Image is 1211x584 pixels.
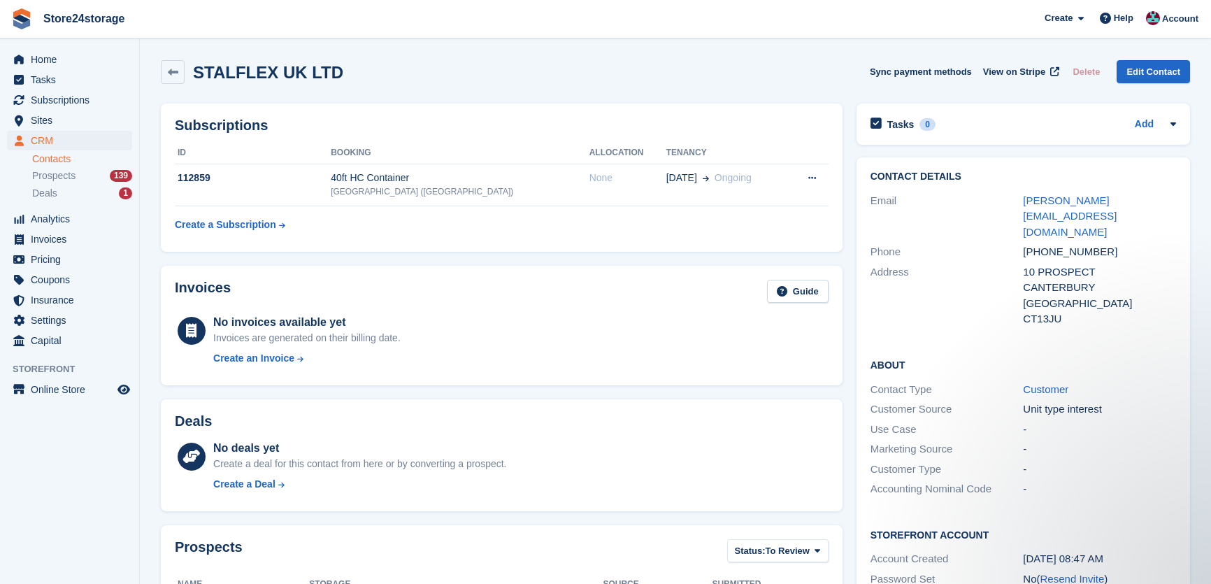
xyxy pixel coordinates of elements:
[589,171,666,185] div: None
[1023,401,1176,418] div: Unit type interest
[1162,12,1198,26] span: Account
[7,250,132,269] a: menu
[175,280,231,303] h2: Invoices
[1023,244,1176,260] div: [PHONE_NUMBER]
[870,527,1176,541] h2: Storefront Account
[870,193,1024,241] div: Email
[977,60,1062,83] a: View on Stripe
[213,457,506,471] div: Create a deal for this contact from here or by converting a prospect.
[32,186,132,201] a: Deals 1
[213,477,506,492] a: Create a Deal
[870,60,972,83] button: Sync payment methods
[666,142,787,164] th: Tenancy
[175,218,276,232] div: Create a Subscription
[7,331,132,350] a: menu
[175,117,829,134] h2: Subscriptions
[32,169,132,183] a: Prospects 139
[31,250,115,269] span: Pricing
[32,169,76,183] span: Prospects
[31,50,115,69] span: Home
[7,90,132,110] a: menu
[213,477,275,492] div: Create a Deal
[870,264,1024,327] div: Address
[31,209,115,229] span: Analytics
[870,462,1024,478] div: Customer Type
[331,185,589,198] div: [GEOGRAPHIC_DATA] ([GEOGRAPHIC_DATA])
[870,551,1024,567] div: Account Created
[1023,264,1176,280] div: 10 PROSPECT
[1023,551,1176,567] div: [DATE] 08:47 AM
[870,422,1024,438] div: Use Case
[38,7,131,30] a: Store24storage
[119,187,132,199] div: 1
[32,187,57,200] span: Deals
[13,362,139,376] span: Storefront
[7,270,132,290] a: menu
[175,212,285,238] a: Create a Subscription
[735,544,766,558] span: Status:
[870,171,1176,183] h2: Contact Details
[1067,60,1105,83] button: Delete
[7,290,132,310] a: menu
[983,65,1045,79] span: View on Stripe
[31,311,115,330] span: Settings
[110,170,132,182] div: 139
[7,311,132,330] a: menu
[870,357,1176,371] h2: About
[767,280,829,303] a: Guide
[1045,11,1073,25] span: Create
[31,380,115,399] span: Online Store
[7,229,132,249] a: menu
[766,544,810,558] span: To Review
[666,171,697,185] span: [DATE]
[11,8,32,29] img: stora-icon-8386f47178a22dfd0bd8f6a31ec36ba5ce8667c1dd55bd0f319d3a0aa187defe.svg
[331,171,589,185] div: 40ft HC Container
[213,351,401,366] a: Create an Invoice
[1023,311,1176,327] div: CT13JU
[1023,383,1068,395] a: Customer
[175,171,331,185] div: 112859
[7,111,132,130] a: menu
[870,382,1024,398] div: Contact Type
[31,90,115,110] span: Subscriptions
[1146,11,1160,25] img: George
[727,539,829,562] button: Status: To Review
[887,118,915,131] h2: Tasks
[1023,296,1176,312] div: [GEOGRAPHIC_DATA]
[1023,280,1176,296] div: CANTERBURY
[7,380,132,399] a: menu
[7,131,132,150] a: menu
[213,314,401,331] div: No invoices available yet
[7,50,132,69] a: menu
[32,152,132,166] a: Contacts
[7,209,132,229] a: menu
[31,331,115,350] span: Capital
[175,413,212,429] h2: Deals
[175,142,331,164] th: ID
[31,131,115,150] span: CRM
[31,270,115,290] span: Coupons
[870,401,1024,418] div: Customer Source
[175,539,243,565] h2: Prospects
[1023,481,1176,497] div: -
[870,441,1024,457] div: Marketing Source
[213,440,506,457] div: No deals yet
[919,118,936,131] div: 0
[31,290,115,310] span: Insurance
[870,244,1024,260] div: Phone
[1117,60,1190,83] a: Edit Contact
[213,331,401,346] div: Invoices are generated on their billing date.
[115,381,132,398] a: Preview store
[870,481,1024,497] div: Accounting Nominal Code
[31,111,115,130] span: Sites
[1023,422,1176,438] div: -
[715,172,752,183] span: Ongoing
[1114,11,1133,25] span: Help
[7,70,132,90] a: menu
[1023,441,1176,457] div: -
[589,142,666,164] th: Allocation
[331,142,589,164] th: Booking
[1023,194,1117,238] a: [PERSON_NAME][EMAIL_ADDRESS][DOMAIN_NAME]
[31,70,115,90] span: Tasks
[31,229,115,249] span: Invoices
